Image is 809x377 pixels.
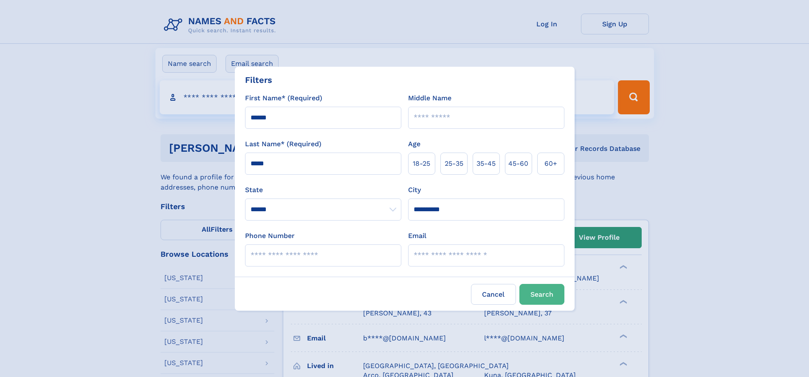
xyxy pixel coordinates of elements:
[445,159,463,169] span: 25‑35
[476,159,496,169] span: 35‑45
[408,231,426,241] label: Email
[408,139,420,149] label: Age
[544,159,557,169] span: 60+
[508,159,528,169] span: 45‑60
[519,284,564,305] button: Search
[408,185,421,195] label: City
[413,159,430,169] span: 18‑25
[245,93,322,103] label: First Name* (Required)
[408,93,451,103] label: Middle Name
[245,185,401,195] label: State
[471,284,516,305] label: Cancel
[245,231,295,241] label: Phone Number
[245,74,272,86] div: Filters
[245,139,321,149] label: Last Name* (Required)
